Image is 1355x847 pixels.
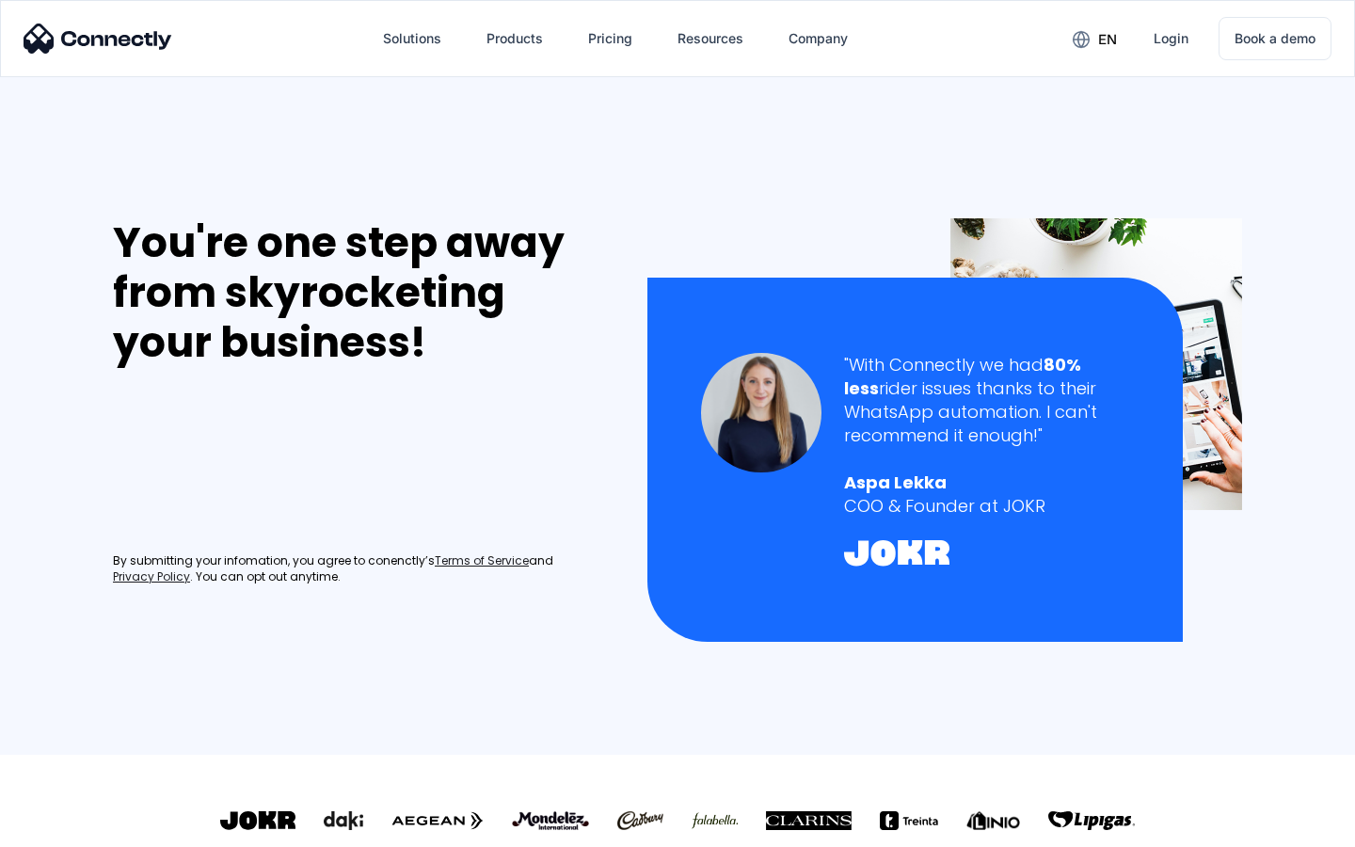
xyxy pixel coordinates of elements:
div: Resources [677,25,743,52]
div: You're one step away from skyrocketing your business! [113,218,608,367]
strong: Aspa Lekka [844,471,947,494]
a: Terms of Service [435,553,529,569]
img: Connectly Logo [24,24,172,54]
div: "With Connectly we had rider issues thanks to their WhatsApp automation. I can't recommend it eno... [844,353,1129,448]
div: Login [1154,25,1188,52]
div: By submitting your infomation, you agree to conenctly’s and . You can opt out anytime. [113,553,608,585]
a: Privacy Policy [113,569,190,585]
a: Book a demo [1219,17,1331,60]
div: COO & Founder at JOKR [844,494,1129,518]
div: Pricing [588,25,632,52]
div: Solutions [383,25,441,52]
strong: 80% less [844,353,1081,400]
div: Company [789,25,848,52]
iframe: Form 0 [113,390,395,531]
a: Pricing [573,16,647,61]
a: Login [1139,16,1204,61]
div: en [1098,26,1117,53]
div: Products [486,25,543,52]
